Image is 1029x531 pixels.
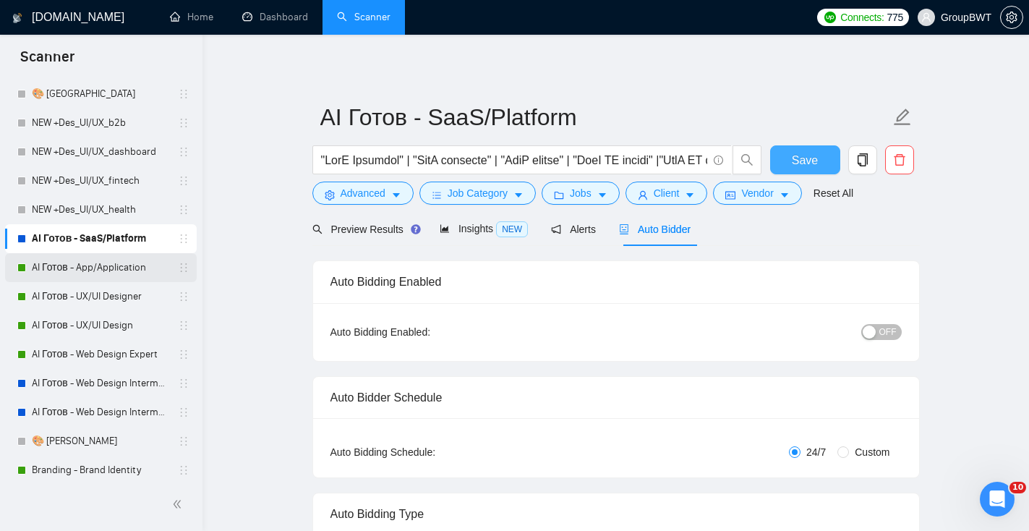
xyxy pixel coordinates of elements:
span: caret-down [513,190,524,200]
span: OFF [879,324,897,340]
span: holder [178,146,189,158]
input: Scanner name... [320,99,890,135]
a: AI Готов - UX/UI Designer [32,282,169,311]
button: delete [885,145,914,174]
span: 24/7 [800,444,832,460]
div: Auto Bidding Enabled: [330,324,521,340]
a: Branding - Brand Identity [32,456,169,485]
div: Tooltip anchor [409,223,422,236]
div: Auto Bidding Enabled [330,261,902,302]
span: Alerts [551,224,596,235]
span: search [312,224,323,234]
span: delete [886,153,913,166]
span: holder [178,117,189,129]
a: 🎨 [GEOGRAPHIC_DATA] [32,80,169,109]
span: info-circle [714,156,723,165]
span: edit [893,108,912,127]
span: holder [178,262,189,273]
span: 10 [1009,482,1026,493]
button: idcardVendorcaret-down [713,182,801,205]
a: NEW +Des_UI/UX_health [32,195,169,224]
a: AI Готов - UX/UI Design [32,311,169,340]
span: idcard [725,190,735,200]
button: folderJobscaret-down [542,182,620,205]
span: NEW [496,221,528,237]
button: setting [1000,6,1023,29]
button: Save [770,145,840,174]
a: AI Готов - App/Application [32,253,169,282]
input: Search Freelance Jobs... [321,151,707,169]
span: double-left [172,497,187,511]
a: searchScanner [337,11,390,23]
span: notification [551,224,561,234]
a: NEW +Des_UI/UX_dashboard [32,137,169,166]
span: Custom [849,444,895,460]
span: Insights [440,223,528,234]
span: Jobs [570,185,592,201]
span: bars [432,190,442,200]
span: holder [178,233,189,245]
span: caret-down [685,190,695,200]
a: 🎨 [PERSON_NAME] [32,427,169,456]
button: settingAdvancedcaret-down [312,182,414,205]
button: userClientcaret-down [625,182,708,205]
span: copy [849,153,876,166]
a: AI Готов - Web Design Intermediate минус Development [32,398,169,427]
span: Preview Results [312,224,417,235]
button: copy [848,145,877,174]
span: holder [178,320,189,331]
a: AI Готов - Web Design Expert [32,340,169,369]
span: Connects: [840,9,884,25]
div: Auto Bidder Schedule [330,377,902,418]
span: Scanner [9,46,86,77]
span: holder [178,175,189,187]
span: 775 [887,9,903,25]
a: Reset All [814,185,853,201]
span: folder [554,190,564,200]
span: holder [178,88,189,100]
a: setting [1000,12,1023,23]
span: Vendor [741,185,773,201]
span: holder [178,291,189,302]
button: search [733,145,761,174]
button: barsJob Categorycaret-down [419,182,536,205]
span: caret-down [780,190,790,200]
span: holder [178,407,189,418]
img: upwork-logo.png [824,12,836,23]
a: dashboardDashboard [242,11,308,23]
a: AI Готов - Web Design Intermediate минус Developer [32,369,169,398]
a: NEW +Des_UI/UX_fintech [32,166,169,195]
span: Job Category [448,185,508,201]
span: setting [325,190,335,200]
span: Advanced [341,185,385,201]
span: user [921,12,931,22]
div: Auto Bidding Schedule: [330,444,521,460]
span: search [733,153,761,166]
span: Auto Bidder [619,224,691,235]
span: holder [178,378,189,389]
a: NEW +Des_UI/UX_b2b [32,109,169,137]
span: setting [1001,12,1022,23]
span: user [638,190,648,200]
span: caret-down [391,190,401,200]
span: Save [792,151,818,169]
span: holder [178,464,189,476]
iframe: Intercom live chat [980,482,1015,517]
img: logo [12,7,22,30]
span: holder [178,204,189,216]
a: homeHome [170,11,213,23]
span: Client [654,185,680,201]
a: AI Готов - SaaS/Platform [32,224,169,253]
span: caret-down [597,190,607,200]
span: holder [178,436,189,447]
span: area-chart [440,224,450,234]
span: holder [178,349,189,360]
span: robot [619,224,629,234]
